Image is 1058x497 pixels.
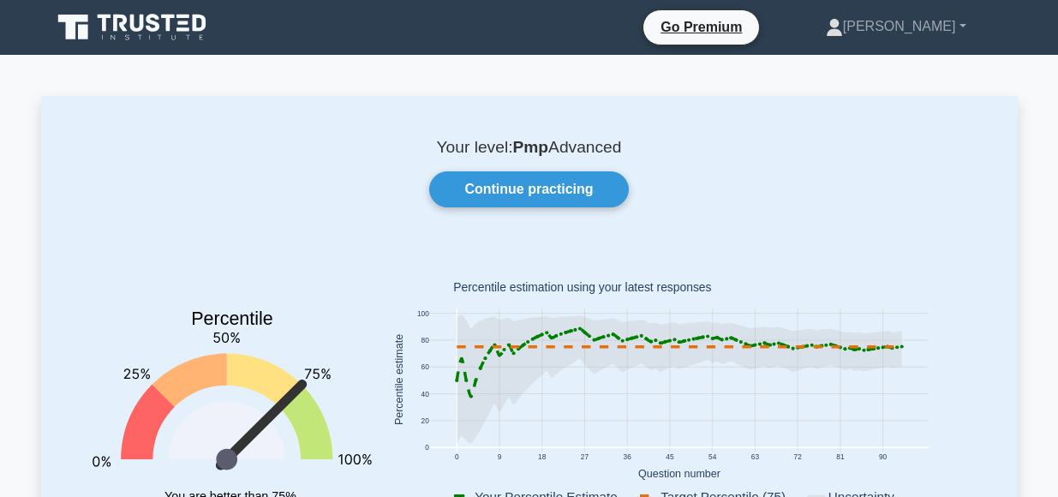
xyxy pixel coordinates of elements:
[191,308,273,329] text: Percentile
[650,16,752,38] a: Go Premium
[416,309,428,318] text: 100
[836,452,845,461] text: 81
[429,171,628,207] a: Continue practicing
[393,334,405,425] text: Percentile estimate
[538,452,547,461] text: 18
[708,452,717,461] text: 54
[666,452,674,461] text: 45
[421,336,429,344] text: 80
[454,452,458,461] text: 0
[421,416,429,425] text: 20
[750,452,759,461] text: 63
[82,137,977,158] p: Your level: Advanced
[421,390,429,398] text: 40
[785,9,1007,44] a: [PERSON_NAME]
[512,138,548,156] b: Pmp
[425,444,429,452] text: 0
[580,452,589,461] text: 27
[793,452,802,461] text: 72
[497,452,501,461] text: 9
[453,281,711,295] text: Percentile estimation using your latest responses
[638,468,720,480] text: Question number
[421,363,429,372] text: 60
[623,452,631,461] text: 36
[878,452,887,461] text: 90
